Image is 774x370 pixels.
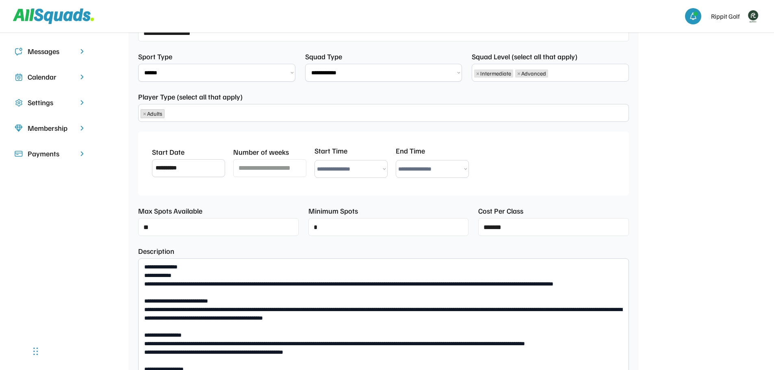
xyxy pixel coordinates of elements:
span: × [517,71,520,76]
div: Membership [28,123,73,134]
div: Player Type (select all that apply) [138,91,243,102]
div: Sport Type [138,51,183,62]
div: Calendar [28,71,73,82]
span: × [143,111,146,117]
div: Minimum Spots [308,206,358,216]
img: Icon%20copy%2016.svg [15,99,23,107]
img: chevron-right.svg [78,48,86,55]
div: End Time [396,145,425,156]
img: chevron-right.svg [78,99,86,106]
li: Intermediate [474,69,513,78]
img: chevron-right.svg [78,124,86,132]
li: Adults [141,109,165,118]
img: Icon%20copy%205.svg [15,48,23,56]
img: chevron-right.svg [78,73,86,81]
div: Rippit Golf [711,11,740,21]
img: Icon%20%2815%29.svg [15,150,23,158]
img: Icon%20copy%207.svg [15,73,23,81]
img: chevron-right.svg [78,150,86,158]
div: Squad Type [305,51,350,62]
div: Description [138,246,174,257]
div: Settings [28,97,73,108]
img: bell-03%20%281%29.svg [689,12,697,20]
div: Payments [28,148,73,159]
img: Icon%20copy%208.svg [15,124,23,132]
div: Start Date [152,147,184,158]
span: × [476,71,479,76]
img: Rippitlogov2_green.png [745,8,761,24]
div: Messages [28,46,73,57]
div: Start Time [314,145,347,156]
div: Cost Per Class [478,206,523,216]
div: Max Spots Available [138,206,202,216]
div: Number of weeks [233,147,289,158]
div: Squad Level (select all that apply) [472,51,577,62]
li: Advanced [515,69,548,78]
